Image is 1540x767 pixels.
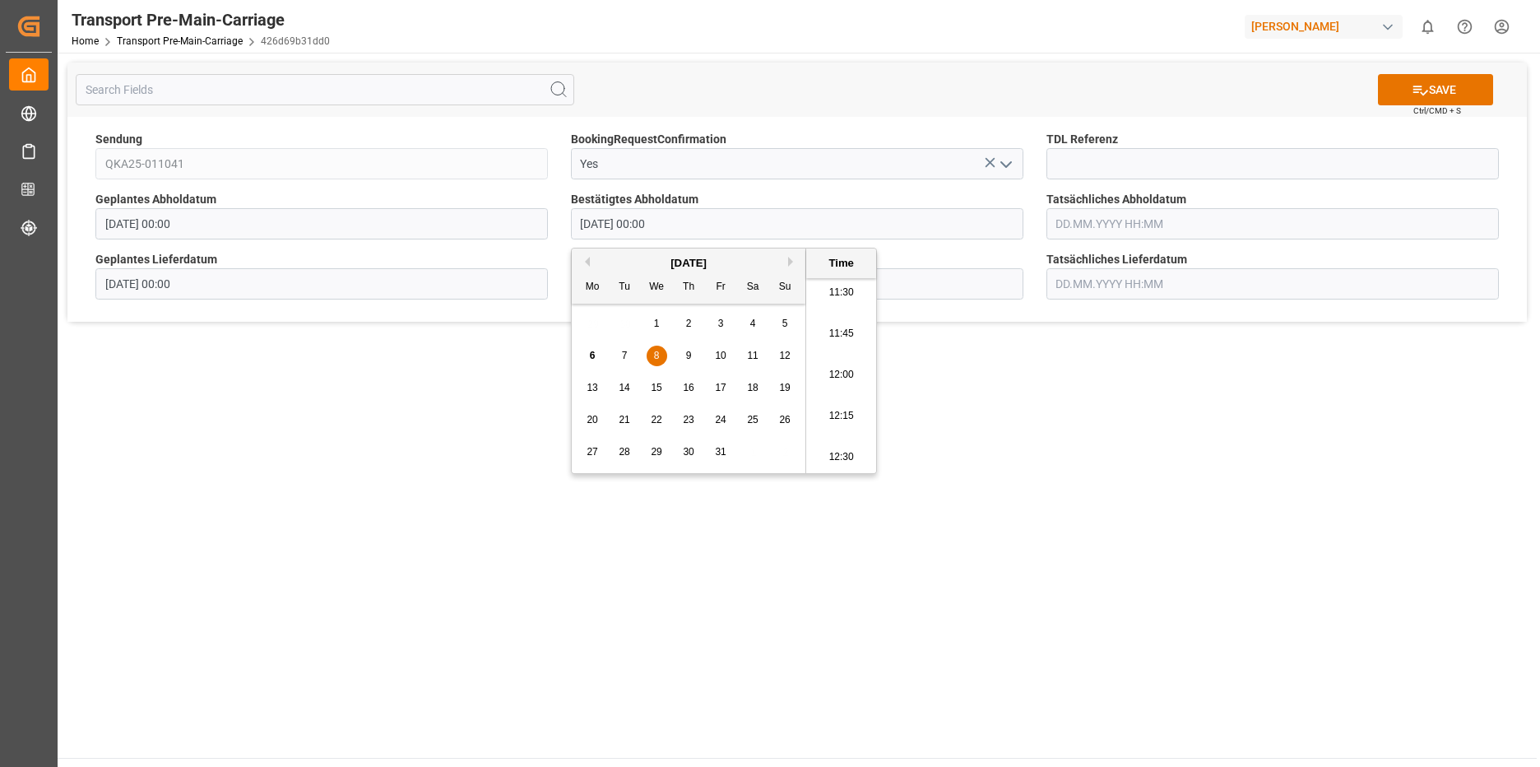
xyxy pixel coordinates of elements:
[718,318,724,329] span: 3
[95,268,548,300] input: DD.MM.YYYY HH:MM
[711,314,731,334] div: Choose Friday, October 3rd, 2025
[810,255,872,272] div: Time
[615,277,635,298] div: Tu
[806,396,876,437] li: 12:15
[95,191,216,208] span: Geplantes Abholdatum
[647,314,667,334] div: Choose Wednesday, October 1st, 2025
[683,382,693,393] span: 16
[1046,131,1118,148] span: TDL Referenz
[743,314,763,334] div: Choose Saturday, October 4th, 2025
[679,314,699,334] div: Choose Thursday, October 2nd, 2025
[587,446,597,458] span: 27
[1378,74,1493,105] button: SAVE
[747,414,758,425] span: 25
[775,378,796,398] div: Choose Sunday, October 19th, 2025
[1446,8,1483,45] button: Help Center
[686,318,692,329] span: 2
[582,442,603,463] div: Choose Monday, October 27th, 2025
[679,410,699,430] div: Choose Thursday, October 23rd, 2025
[587,382,597,393] span: 13
[679,346,699,366] div: Choose Thursday, October 9th, 2025
[582,277,603,298] div: Mo
[619,382,629,393] span: 14
[743,378,763,398] div: Choose Saturday, October 18th, 2025
[619,446,629,458] span: 28
[1245,15,1403,39] div: [PERSON_NAME]
[654,318,660,329] span: 1
[711,346,731,366] div: Choose Friday, October 10th, 2025
[1046,191,1186,208] span: Tatsächliches Abholdatum
[95,251,217,268] span: Geplantes Lieferdatum
[571,131,726,148] span: BookingRequestConfirmation
[992,151,1017,177] button: open menu
[76,74,574,105] input: Search Fields
[651,414,661,425] span: 22
[743,346,763,366] div: Choose Saturday, October 11th, 2025
[615,346,635,366] div: Choose Tuesday, October 7th, 2025
[775,346,796,366] div: Choose Sunday, October 12th, 2025
[571,208,1023,239] input: DD.MM.YYYY HH:MM
[715,446,726,458] span: 31
[806,437,876,478] li: 12:30
[95,208,548,239] input: DD.MM.YYYY HH:MM
[779,382,790,393] span: 19
[619,414,629,425] span: 21
[743,277,763,298] div: Sa
[775,410,796,430] div: Choose Sunday, October 26th, 2025
[647,410,667,430] div: Choose Wednesday, October 22nd, 2025
[711,442,731,463] div: Choose Friday, October 31st, 2025
[1046,268,1499,300] input: DD.MM.YYYY HH:MM
[711,410,731,430] div: Choose Friday, October 24th, 2025
[788,257,798,267] button: Next Month
[72,7,330,32] div: Transport Pre-Main-Carriage
[582,410,603,430] div: Choose Monday, October 20th, 2025
[117,35,243,47] a: Transport Pre-Main-Carriage
[806,355,876,396] li: 12:00
[572,255,805,272] div: [DATE]
[615,442,635,463] div: Choose Tuesday, October 28th, 2025
[647,378,667,398] div: Choose Wednesday, October 15th, 2025
[647,346,667,366] div: Choose Wednesday, October 8th, 2025
[775,314,796,334] div: Choose Sunday, October 5th, 2025
[582,378,603,398] div: Choose Monday, October 13th, 2025
[715,350,726,361] span: 10
[715,382,726,393] span: 17
[1409,8,1446,45] button: show 0 new notifications
[779,350,790,361] span: 12
[686,350,692,361] span: 9
[779,414,790,425] span: 26
[743,410,763,430] div: Choose Saturday, October 25th, 2025
[654,350,660,361] span: 8
[622,350,628,361] span: 7
[1245,11,1409,42] button: [PERSON_NAME]
[1046,251,1187,268] span: Tatsächliches Lieferdatum
[571,191,698,208] span: Bestätigtes Abholdatum
[651,382,661,393] span: 15
[647,442,667,463] div: Choose Wednesday, October 29th, 2025
[683,446,693,458] span: 30
[747,382,758,393] span: 18
[1046,208,1499,239] input: DD.MM.YYYY HH:MM
[1413,105,1461,117] span: Ctrl/CMD + S
[806,314,876,355] li: 11:45
[95,131,142,148] span: Sendung
[750,318,756,329] span: 4
[651,446,661,458] span: 29
[782,318,788,329] span: 5
[577,308,801,468] div: month 2025-10
[747,350,758,361] span: 11
[72,35,99,47] a: Home
[582,346,603,366] div: Choose Monday, October 6th, 2025
[615,378,635,398] div: Choose Tuesday, October 14th, 2025
[683,414,693,425] span: 23
[775,277,796,298] div: Su
[615,410,635,430] div: Choose Tuesday, October 21st, 2025
[590,350,596,361] span: 6
[679,442,699,463] div: Choose Thursday, October 30th, 2025
[711,277,731,298] div: Fr
[806,272,876,314] li: 11:30
[679,277,699,298] div: Th
[715,414,726,425] span: 24
[679,378,699,398] div: Choose Thursday, October 16th, 2025
[580,257,590,267] button: Previous Month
